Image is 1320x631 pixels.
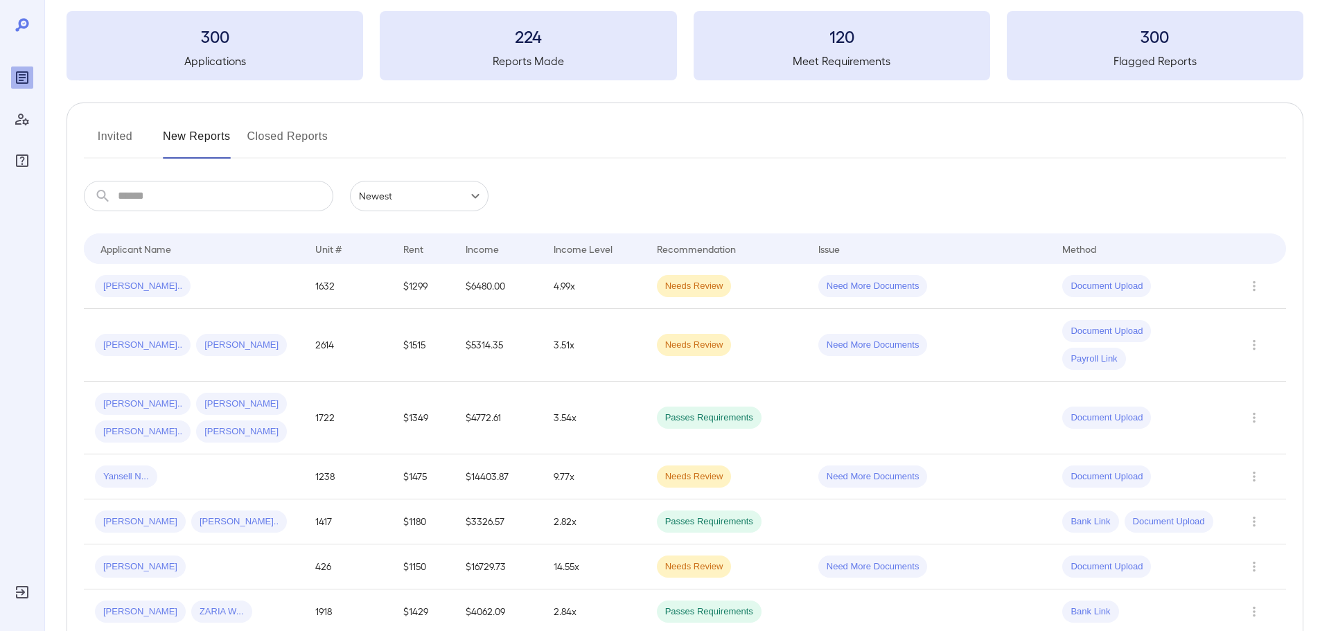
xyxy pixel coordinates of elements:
[455,544,543,589] td: $16729.73
[392,382,454,454] td: $1349
[543,454,646,499] td: 9.77x
[304,454,392,499] td: 1238
[1007,25,1303,47] h3: 300
[95,515,186,528] span: [PERSON_NAME]
[95,280,191,293] span: [PERSON_NAME]..
[1062,605,1118,619] span: Bank Link
[1007,53,1303,69] h5: Flagged Reports
[247,125,328,159] button: Closed Reports
[694,25,990,47] h3: 120
[403,240,425,257] div: Rent
[455,454,543,499] td: $14403.87
[818,470,928,483] span: Need More Documents
[455,309,543,382] td: $5314.35
[455,264,543,309] td: $6480.00
[67,25,363,47] h3: 300
[67,11,1303,80] summary: 300Applications224Reports Made120Meet Requirements300Flagged Reports
[11,108,33,130] div: Manage Users
[1062,411,1151,425] span: Document Upload
[657,605,762,619] span: Passes Requirements
[95,605,186,619] span: [PERSON_NAME]
[191,515,287,528] span: [PERSON_NAME]..
[657,515,762,528] span: Passes Requirements
[392,309,454,382] td: $1515
[818,240,841,257] div: Issue
[1062,240,1096,257] div: Method
[455,499,543,544] td: $3326.57
[95,560,186,574] span: [PERSON_NAME]
[11,66,33,89] div: Reports
[818,280,928,293] span: Need More Documents
[100,240,171,257] div: Applicant Name
[11,581,33,603] div: Log Out
[1062,280,1151,293] span: Document Upload
[163,125,231,159] button: New Reports
[1062,515,1118,528] span: Bank Link
[1062,325,1151,338] span: Document Upload
[657,470,732,483] span: Needs Review
[392,499,454,544] td: $1180
[1243,601,1265,623] button: Row Actions
[304,544,392,589] td: 426
[1062,470,1151,483] span: Document Upload
[1243,465,1265,488] button: Row Actions
[95,398,191,411] span: [PERSON_NAME]..
[95,425,191,438] span: [PERSON_NAME]..
[304,382,392,454] td: 1722
[95,339,191,352] span: [PERSON_NAME]..
[191,605,252,619] span: ZARIA W...
[315,240,342,257] div: Unit #
[818,560,928,574] span: Need More Documents
[1243,334,1265,356] button: Row Actions
[818,339,928,352] span: Need More Documents
[694,53,990,69] h5: Meet Requirements
[543,382,646,454] td: 3.54x
[1062,353,1125,366] span: Payroll Link
[304,264,392,309] td: 1632
[11,150,33,172] div: FAQ
[84,125,146,159] button: Invited
[657,339,732,352] span: Needs Review
[67,53,363,69] h5: Applications
[543,499,646,544] td: 2.82x
[657,411,762,425] span: Passes Requirements
[1125,515,1213,528] span: Document Upload
[350,181,489,211] div: Newest
[657,240,736,257] div: Recommendation
[1243,275,1265,297] button: Row Actions
[1062,560,1151,574] span: Document Upload
[380,53,676,69] h5: Reports Made
[455,382,543,454] td: $4772.61
[554,240,613,257] div: Income Level
[543,264,646,309] td: 4.99x
[543,544,646,589] td: 14.55x
[380,25,676,47] h3: 224
[196,339,287,352] span: [PERSON_NAME]
[392,264,454,309] td: $1299
[543,309,646,382] td: 3.51x
[466,240,499,257] div: Income
[196,425,287,438] span: [PERSON_NAME]
[657,560,732,574] span: Needs Review
[304,499,392,544] td: 1417
[304,309,392,382] td: 2614
[657,280,732,293] span: Needs Review
[95,470,157,483] span: Yansell N...
[392,544,454,589] td: $1150
[196,398,287,411] span: [PERSON_NAME]
[392,454,454,499] td: $1475
[1243,407,1265,429] button: Row Actions
[1243,556,1265,578] button: Row Actions
[1243,510,1265,533] button: Row Actions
